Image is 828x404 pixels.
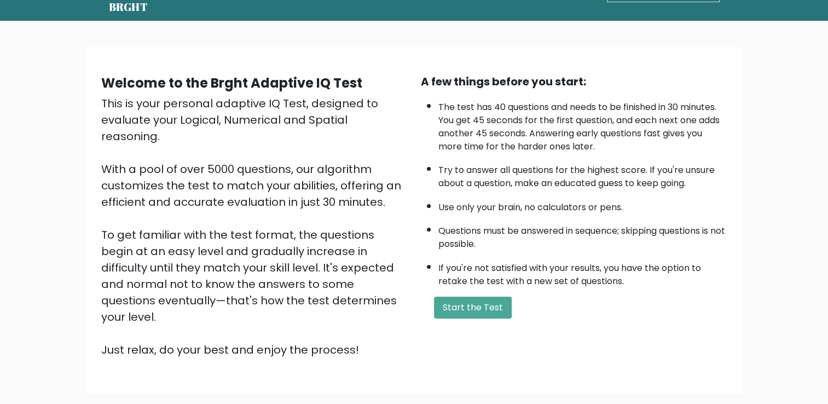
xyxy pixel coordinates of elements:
[438,195,727,214] li: Use only your brain, no calculators or pens.
[438,158,727,190] li: Try to answer all questions for the highest score. If you're unsure about a question, make an edu...
[109,1,148,14] h5: BRGHT
[438,256,727,288] li: If you're not satisfied with your results, you have the option to retake the test with a new set ...
[434,297,512,319] button: Start the Test
[101,74,362,92] b: Welcome to the Brght Adaptive IQ Test
[438,219,727,251] li: Questions must be answered in sequence; skipping questions is not possible.
[101,95,408,358] div: This is your personal adaptive IQ Test, designed to evaluate your Logical, Numerical and Spatial ...
[421,73,727,90] div: A few things before you start:
[438,95,727,153] li: The test has 40 questions and needs to be finished in 30 minutes. You get 45 seconds for the firs...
